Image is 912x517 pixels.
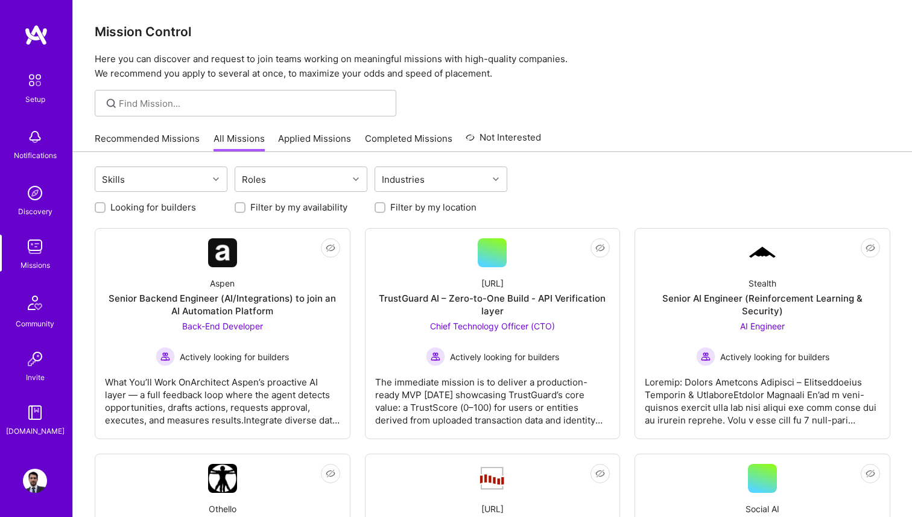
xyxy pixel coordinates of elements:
div: Aspen [210,277,235,290]
img: teamwork [23,235,47,259]
div: Invite [26,371,45,384]
div: Notifications [14,149,57,162]
div: Loremip: Dolors Ametcons Adipisci – Elitseddoeius Temporin & UtlaboreEtdolor Magnaali En’ad m ven... [645,366,880,427]
label: Looking for builders [110,201,196,214]
div: [URL] [481,277,504,290]
div: Social AI [746,503,779,515]
p: Here you can discover and request to join teams working on meaningful missions with high-quality ... [95,52,890,81]
span: Actively looking for builders [180,350,289,363]
img: Company Logo [208,238,237,267]
a: User Avatar [20,469,50,493]
span: Actively looking for builders [450,350,559,363]
i: icon EyeClosed [866,469,875,478]
div: TrustGuard AI – Zero-to-One Build - API Verification layer [375,292,610,317]
img: User Avatar [23,469,47,493]
div: What You’ll Work OnArchitect Aspen’s proactive AI layer — a full feedback loop where the agent de... [105,366,340,427]
i: icon EyeClosed [595,469,605,478]
a: Company LogoStealthSenior AI Engineer (Reinforcement Learning & Security)AI Engineer Actively loo... [645,238,880,429]
div: Othello [209,503,236,515]
img: Actively looking for builders [696,347,715,366]
div: The immediate mission is to deliver a production-ready MVP [DATE] showcasing TrustGuard’s core va... [375,366,610,427]
div: Industries [379,171,428,188]
img: setup [22,68,48,93]
div: Missions [21,259,50,271]
i: icon Chevron [493,176,499,182]
div: [DOMAIN_NAME] [6,425,65,437]
img: Actively looking for builders [426,347,445,366]
div: Roles [239,171,269,188]
span: Back-End Developer [182,321,263,331]
img: Community [21,288,49,317]
a: [URL]TrustGuard AI – Zero-to-One Build - API Verification layerChief Technology Officer (CTO) Act... [375,238,610,429]
div: Discovery [18,205,52,218]
img: Actively looking for builders [156,347,175,366]
span: AI Engineer [740,321,785,331]
i: icon EyeClosed [326,243,335,253]
a: Recommended Missions [95,132,200,152]
a: All Missions [214,132,265,152]
div: Skills [99,171,128,188]
img: Invite [23,347,47,371]
img: bell [23,125,47,149]
a: Not Interested [466,130,541,152]
i: icon Chevron [213,176,219,182]
img: logo [24,24,48,46]
img: Company Logo [748,245,777,261]
div: Community [16,317,54,330]
img: guide book [23,401,47,425]
div: Setup [25,93,45,106]
div: [URL] [481,503,504,515]
div: Senior Backend Engineer (AI/Integrations) to join an AI Automation Platform [105,292,340,317]
h3: Mission Control [95,24,890,39]
img: discovery [23,181,47,205]
div: Stealth [749,277,776,290]
i: icon EyeClosed [326,469,335,478]
img: Company Logo [208,464,237,493]
a: Company LogoAspenSenior Backend Engineer (AI/Integrations) to join an AI Automation PlatformBack-... [105,238,340,429]
i: icon EyeClosed [595,243,605,253]
i: icon SearchGrey [104,97,118,110]
img: Company Logo [478,466,507,491]
input: Find Mission... [119,97,387,110]
label: Filter by my availability [250,201,347,214]
div: Senior AI Engineer (Reinforcement Learning & Security) [645,292,880,317]
label: Filter by my location [390,201,477,214]
span: Chief Technology Officer (CTO) [430,321,555,331]
span: Actively looking for builders [720,350,829,363]
a: Completed Missions [365,132,452,152]
i: icon EyeClosed [866,243,875,253]
a: Applied Missions [278,132,351,152]
i: icon Chevron [353,176,359,182]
